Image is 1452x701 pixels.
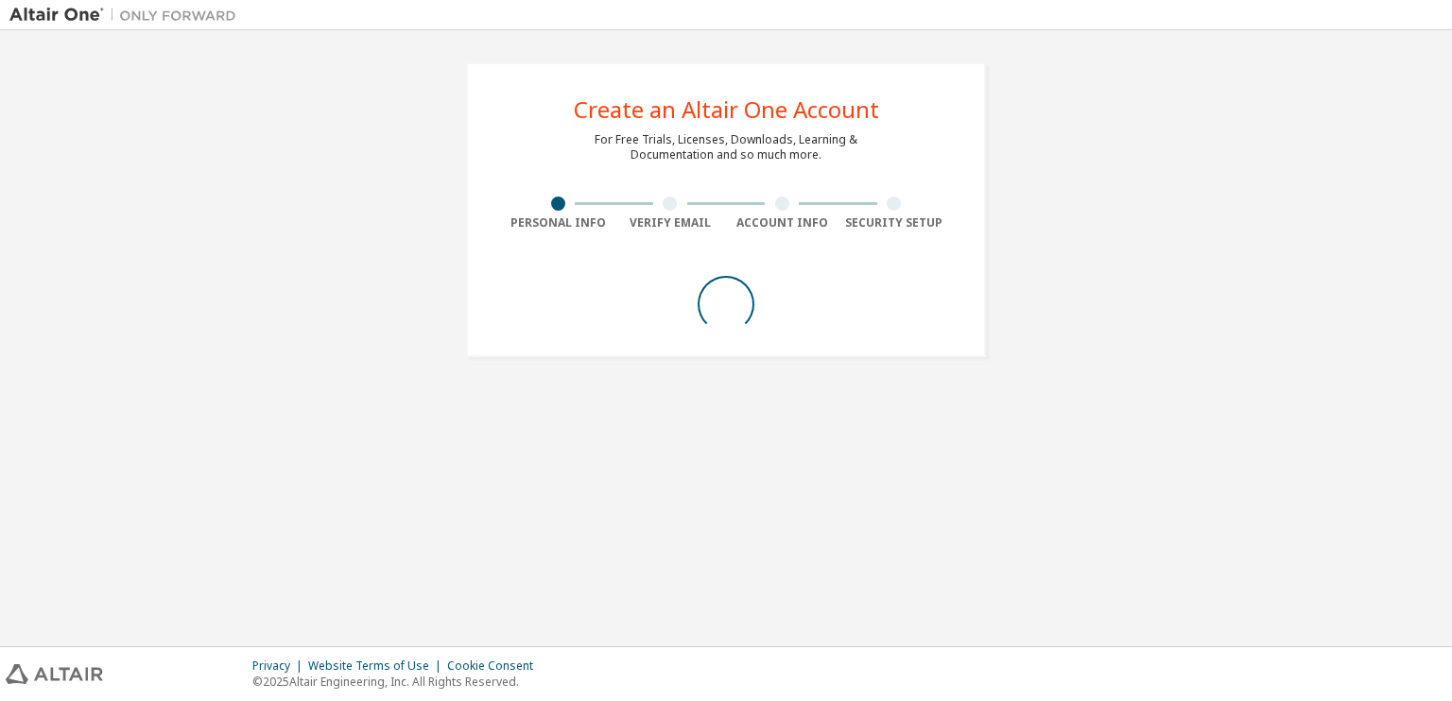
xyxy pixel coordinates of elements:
[614,215,727,231] div: Verify Email
[252,674,544,690] p: © 2025 Altair Engineering, Inc. All Rights Reserved.
[502,215,614,231] div: Personal Info
[595,132,857,162] div: For Free Trials, Licenses, Downloads, Learning & Documentation and so much more.
[726,215,838,231] div: Account Info
[574,98,879,121] div: Create an Altair One Account
[308,658,447,674] div: Website Terms of Use
[447,658,544,674] div: Cookie Consent
[9,6,246,25] img: Altair One
[6,664,103,684] img: altair_logo.svg
[252,658,308,674] div: Privacy
[838,215,951,231] div: Security Setup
